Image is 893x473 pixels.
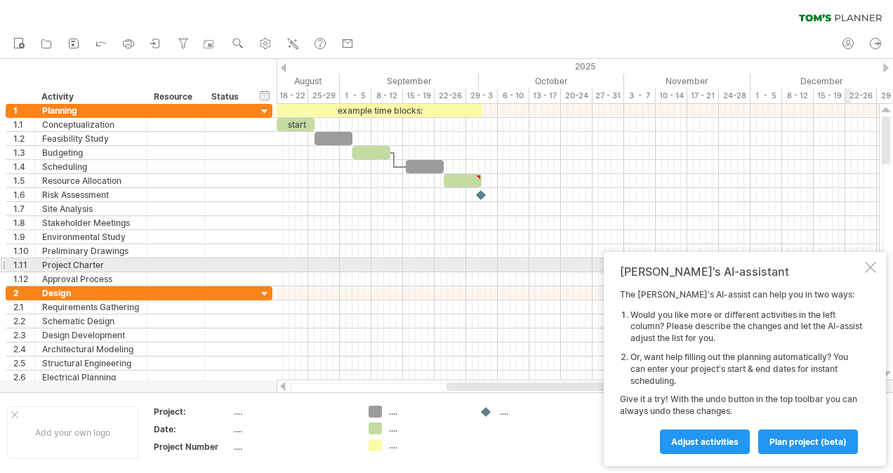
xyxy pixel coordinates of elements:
[42,146,140,159] div: Budgeting
[630,309,862,345] li: Would you like more or different activities in the left column? Please describe the changes and l...
[13,160,34,173] div: 1.4
[42,300,140,314] div: Requirements Gathering
[277,104,482,117] div: example time blocks:
[593,88,624,103] div: 27 - 31
[42,244,140,258] div: Preliminary Drawings
[42,118,140,131] div: Conceptualization
[42,328,140,342] div: Design Development
[42,132,140,145] div: Feasibility Study
[687,88,719,103] div: 17 - 21
[42,342,140,356] div: Architectural Modeling
[630,352,862,387] li: Or, want help filling out the planning automatically? You can enter your project's start & end da...
[13,174,34,187] div: 1.5
[529,88,561,103] div: 13 - 17
[42,188,140,201] div: Risk Assessment
[41,90,139,104] div: Activity
[277,88,308,103] div: 18 - 22
[435,88,466,103] div: 22-26
[13,258,34,272] div: 1.11
[403,88,435,103] div: 15 - 19
[154,423,231,435] div: Date:
[389,439,465,451] div: ....
[211,90,242,104] div: Status
[42,357,140,370] div: Structural Engineering
[389,422,465,434] div: ....
[7,406,138,459] div: Add your own logo
[42,216,140,229] div: Stakeholder Meetings
[620,265,862,279] div: [PERSON_NAME]'s AI-assistant
[42,160,140,173] div: Scheduling
[13,132,34,145] div: 1.2
[13,342,34,356] div: 2.4
[42,202,140,215] div: Site Analysis
[13,328,34,342] div: 2.3
[13,314,34,328] div: 2.2
[13,188,34,201] div: 1.6
[13,244,34,258] div: 1.10
[624,74,750,88] div: November 2025
[340,74,479,88] div: September 2025
[769,437,847,447] span: plan project (beta)
[13,272,34,286] div: 1.12
[500,406,576,418] div: ....
[13,202,34,215] div: 1.7
[42,272,140,286] div: Approval Process
[42,230,140,244] div: Environmental Study
[671,437,739,447] span: Adjust activities
[13,357,34,370] div: 2.5
[624,88,656,103] div: 3 - 7
[42,314,140,328] div: Schematic Design
[42,104,140,117] div: Planning
[814,88,845,103] div: 15 - 19
[277,118,315,131] div: start
[758,429,858,454] a: plan project (beta)
[371,88,403,103] div: 8 - 12
[13,371,34,384] div: 2.6
[719,88,750,103] div: 24-28
[42,286,140,300] div: Design
[782,88,814,103] div: 8 - 12
[154,406,231,418] div: Project:
[389,406,465,418] div: ....
[154,441,231,453] div: Project Number
[561,88,593,103] div: 20-24
[13,118,34,131] div: 1.1
[340,88,371,103] div: 1 - 5
[234,441,352,453] div: ....
[42,174,140,187] div: Resource Allocation
[234,406,352,418] div: ....
[308,88,340,103] div: 25-29
[234,423,352,435] div: ....
[466,88,498,103] div: 29 - 3
[13,230,34,244] div: 1.9
[656,88,687,103] div: 10 - 14
[13,216,34,229] div: 1.8
[42,371,140,384] div: Electrical Planning
[42,258,140,272] div: Project Charter
[620,289,862,453] div: The [PERSON_NAME]'s AI-assist can help you in two ways: Give it a try! With the undo button in th...
[845,88,877,103] div: 22-26
[660,429,750,454] a: Adjust activities
[13,146,34,159] div: 1.3
[154,90,197,104] div: Resource
[750,88,782,103] div: 1 - 5
[13,300,34,314] div: 2.1
[498,88,529,103] div: 6 - 10
[479,74,624,88] div: October 2025
[13,104,34,117] div: 1
[13,286,34,300] div: 2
